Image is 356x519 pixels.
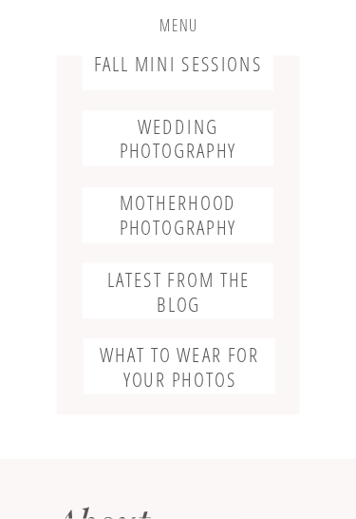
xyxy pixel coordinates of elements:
[84,115,272,163] a: Wedding photography
[66,15,290,41] h3: menu
[83,53,274,81] a: Fall Mini Sessions
[93,343,266,389] a: What to wear for your photos
[84,192,272,240] a: Motherhood photography
[92,269,265,315] a: latest from the blog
